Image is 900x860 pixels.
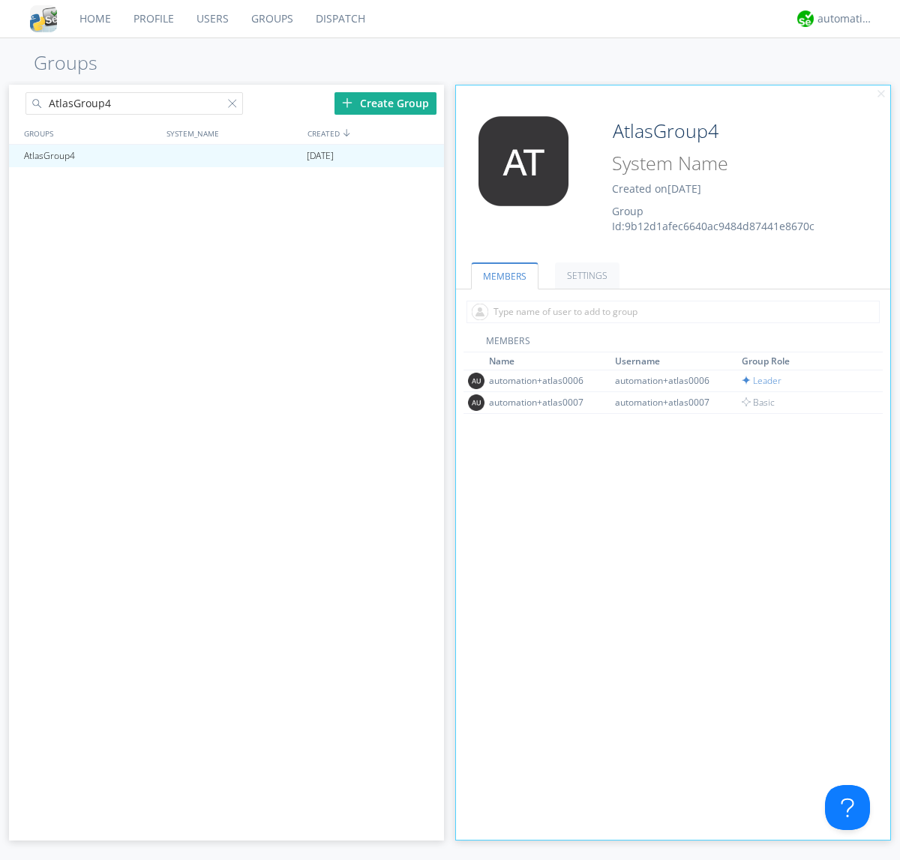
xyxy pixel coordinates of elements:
[817,11,874,26] div: automation+atlas
[20,122,159,144] div: GROUPS
[468,373,484,389] img: 373638.png
[487,352,613,370] th: Toggle SortBy
[307,145,334,167] span: [DATE]
[612,204,814,233] span: Group Id: 9b12d1afec6640ac9484d87441e8670c
[30,5,57,32] img: cddb5a64eb264b2086981ab96f4c1ba7
[468,394,484,411] img: 373638.png
[612,181,701,196] span: Created on
[20,145,160,167] div: AtlasGroup4
[825,785,870,830] iframe: Toggle Customer Support
[489,374,601,387] div: automation+atlas0006
[466,301,880,323] input: Type name of user to add to group
[876,89,886,100] img: cancel.svg
[615,396,727,409] div: automation+atlas0007
[9,145,444,167] a: AtlasGroup4[DATE]
[304,122,445,144] div: CREATED
[471,262,538,289] a: MEMBERS
[739,352,866,370] th: Toggle SortBy
[607,116,849,146] input: Group Name
[742,374,781,387] span: Leader
[342,97,352,108] img: plus.svg
[467,116,580,206] img: 373638.png
[742,396,775,409] span: Basic
[615,374,727,387] div: automation+atlas0006
[613,352,739,370] th: Toggle SortBy
[607,149,849,178] input: System Name
[489,396,601,409] div: automation+atlas0007
[25,92,243,115] input: Search groups
[797,10,814,27] img: d2d01cd9b4174d08988066c6d424eccd
[555,262,619,289] a: SETTINGS
[334,92,436,115] div: Create Group
[667,181,701,196] span: [DATE]
[463,334,883,352] div: MEMBERS
[163,122,304,144] div: SYSTEM_NAME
